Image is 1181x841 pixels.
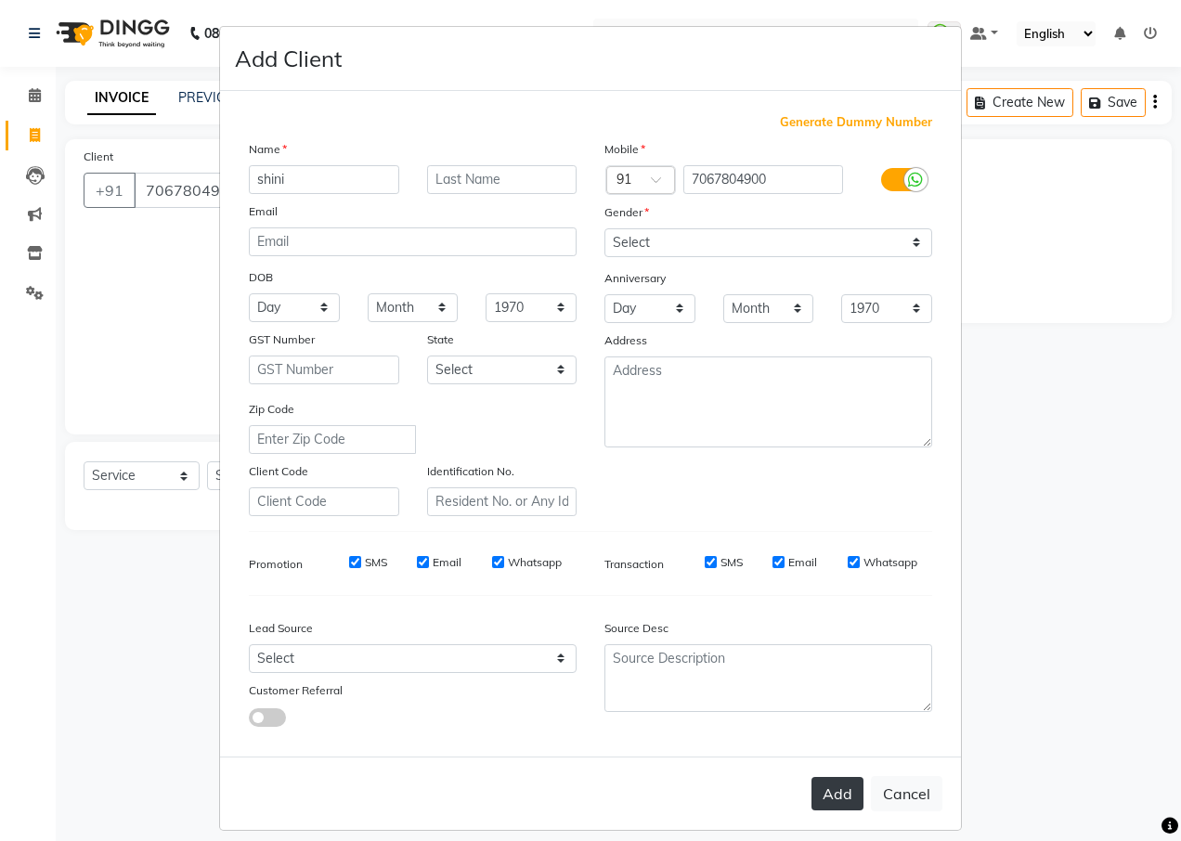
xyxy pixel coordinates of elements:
[249,401,294,418] label: Zip Code
[604,620,668,637] label: Source Desc
[780,113,932,132] span: Generate Dummy Number
[249,141,287,158] label: Name
[249,203,278,220] label: Email
[249,331,315,348] label: GST Number
[427,165,578,194] input: Last Name
[249,356,399,384] input: GST Number
[508,554,562,571] label: Whatsapp
[604,270,666,287] label: Anniversary
[249,165,399,194] input: First Name
[863,554,917,571] label: Whatsapp
[811,777,863,810] button: Add
[235,42,342,75] h4: Add Client
[427,463,514,480] label: Identification No.
[249,682,343,699] label: Customer Referral
[604,332,647,349] label: Address
[433,554,461,571] label: Email
[249,556,303,573] label: Promotion
[249,227,577,256] input: Email
[788,554,817,571] label: Email
[720,554,743,571] label: SMS
[604,204,649,221] label: Gender
[249,620,313,637] label: Lead Source
[249,269,273,286] label: DOB
[604,141,645,158] label: Mobile
[683,165,844,194] input: Mobile
[249,487,399,516] input: Client Code
[427,487,578,516] input: Resident No. or Any Id
[249,463,308,480] label: Client Code
[365,554,387,571] label: SMS
[871,776,942,811] button: Cancel
[249,425,416,454] input: Enter Zip Code
[427,331,454,348] label: State
[604,556,664,573] label: Transaction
